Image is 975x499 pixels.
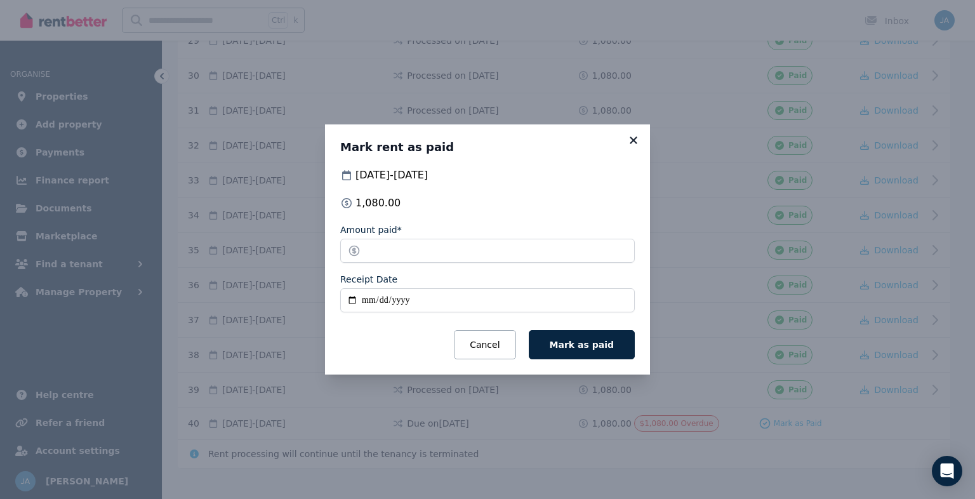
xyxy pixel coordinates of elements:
[932,456,962,486] div: Open Intercom Messenger
[454,330,515,359] button: Cancel
[355,168,428,183] span: [DATE] - [DATE]
[340,140,635,155] h3: Mark rent as paid
[355,196,401,211] span: 1,080.00
[529,330,635,359] button: Mark as paid
[340,273,397,286] label: Receipt Date
[550,340,614,350] span: Mark as paid
[340,223,402,236] label: Amount paid*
